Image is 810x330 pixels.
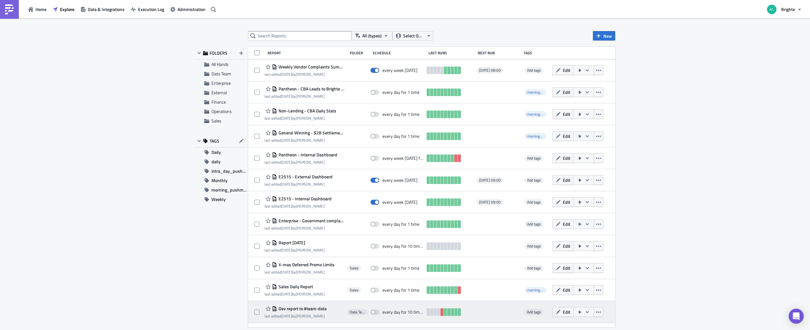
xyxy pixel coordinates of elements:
time: 2024-11-22T01:41:05Z [281,247,292,253]
span: Edit [563,199,570,205]
div: Open Intercom Messenger [789,309,804,324]
span: External [211,89,227,96]
span: Brighte [781,6,795,13]
time: 2024-10-08T00:04:10Z [281,313,292,319]
span: [DATE] 09:00 [479,200,501,205]
button: Edit [552,219,573,229]
div: every day for 1 time [382,287,419,293]
span: Data Team [211,70,231,77]
span: Finance [211,99,226,105]
span: morning_pushmetrics_send [527,287,572,293]
span: Non-Lending - CBA Daily Stats [277,108,336,114]
span: X-mas Deferred Promo Limits [277,262,334,268]
div: every week on Monday [382,68,418,73]
span: Pantheon - Internal Dashboard [277,152,337,158]
span: Administration [178,6,205,13]
span: daily [211,157,221,166]
span: All (types) [362,32,381,39]
button: Brighte [763,3,805,16]
span: Edit [563,89,570,95]
div: last edited by [PERSON_NAME] [264,248,325,252]
button: Data & Integrations [77,4,128,14]
span: morning_pushmetrics_send [525,133,546,139]
span: morning_pushmetrics_send [525,287,546,293]
span: Add tags [527,177,541,183]
span: Edit [563,155,570,161]
span: New [603,33,612,39]
span: Select Owner [403,32,424,39]
span: Operations [211,108,232,115]
span: General Winning - $2B Settlements [277,130,344,136]
button: All (types) [352,31,392,41]
span: [DATE] 09:00 [479,178,501,183]
button: intra_day_pushmetrics_send [195,166,247,176]
div: Folder [350,51,370,55]
div: last edited by [PERSON_NAME] [264,116,336,121]
span: [DATE] 08:00 [479,68,501,73]
span: Add tags [527,155,541,161]
span: Weekly [211,195,226,204]
span: All Hands [211,61,229,68]
button: Select Owner [392,31,433,41]
time: 2025-07-16T03:26:33Z [281,115,292,121]
div: last edited by [PERSON_NAME] [264,226,344,230]
button: Edit [552,131,573,141]
time: 2025-05-20T05:16:05Z [281,181,292,187]
span: Add tags [527,265,541,271]
span: Sales [350,266,359,271]
span: Sales [211,117,221,124]
span: Edit [563,177,570,183]
div: last edited by [PERSON_NAME] [264,292,325,296]
button: Edit [552,175,573,185]
div: last edited by [PERSON_NAME] [264,94,344,99]
time: 2024-10-31T04:21:27Z [281,269,292,275]
button: Daily [195,148,247,157]
span: Dev report to #team-data [277,306,327,311]
div: every week on Friday for 10 times [382,155,424,161]
span: morning_pushmetrics_send [527,111,572,117]
span: FOLDERS [210,50,227,56]
span: Edit [563,243,570,249]
div: every day for 1 time [382,111,419,117]
span: Edit [563,111,570,117]
span: Edit [563,287,570,293]
button: Edit [552,87,573,97]
button: Weekly [195,195,247,204]
span: Add tags [527,67,541,73]
span: Edit [563,309,570,315]
time: 2025-08-06T23:27:30Z [281,203,292,209]
button: Edit [552,65,573,75]
a: Home [25,4,50,14]
span: Enterprise [211,80,231,86]
button: Edit [552,285,573,295]
time: 2024-10-08T23:29:06Z [281,291,292,297]
button: Edit [552,153,573,163]
div: last edited by [PERSON_NAME] [264,138,344,143]
a: Execution Log [128,4,167,14]
div: last edited by [PERSON_NAME] [264,270,334,274]
span: Execution Log [138,6,164,13]
img: PushMetrics [4,4,14,14]
div: last edited by [PERSON_NAME] [264,204,332,208]
span: Add tags [527,221,541,227]
div: every day for 1 time [382,221,419,227]
span: morning_pushmetrics_send [527,89,572,95]
span: Add tags [527,243,541,249]
div: Report [268,51,347,55]
span: Add tags [525,155,543,161]
time: 2025-08-19T01:42:52Z [281,71,292,77]
span: Add tags [525,177,543,183]
span: Edit [563,67,570,73]
span: Enterprise - Government complaints [277,218,344,224]
button: New [593,31,615,41]
div: Last Runs [429,51,475,55]
div: Tags [524,51,550,55]
span: morning_pushmetrics_send [211,185,247,195]
button: Edit [552,109,573,119]
span: intra_day_pushmetrics_send [211,166,247,176]
a: Administration [167,4,209,14]
div: last edited by [PERSON_NAME] [264,160,337,165]
span: Weekly Vendor Complaints Summary [277,64,344,70]
time: 2025-07-15T00:44:28Z [281,137,292,143]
